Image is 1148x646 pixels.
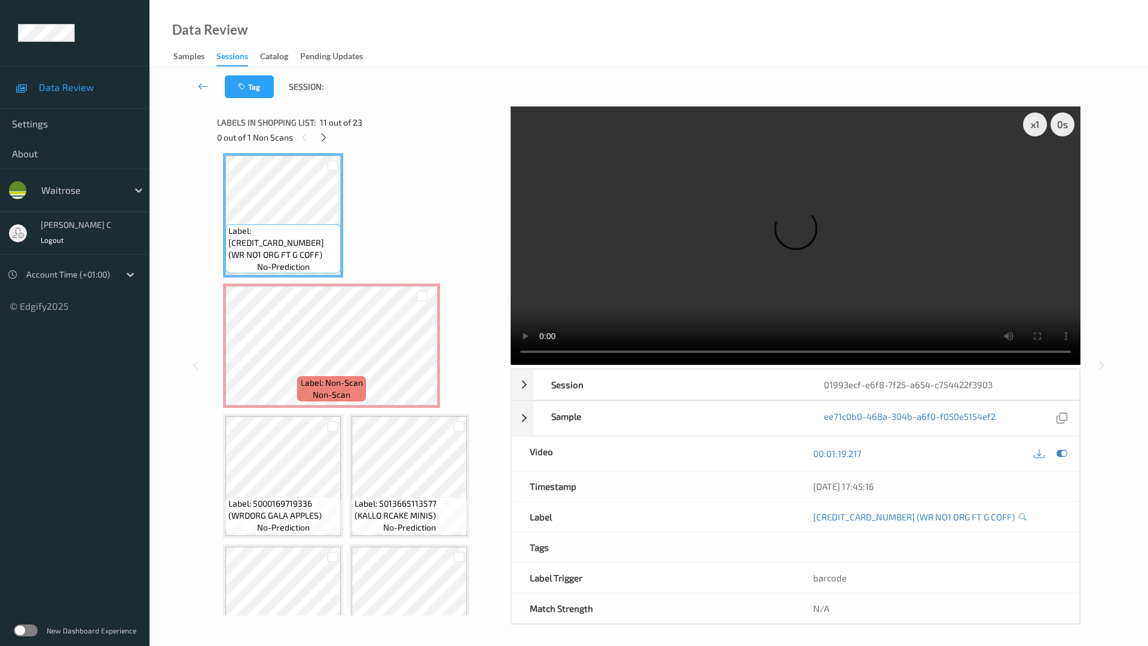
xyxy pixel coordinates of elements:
[533,401,807,435] div: Sample
[289,81,323,93] span: Session:
[313,389,350,401] span: non-scan
[173,48,216,65] a: Samples
[512,532,796,562] div: Tags
[512,593,796,623] div: Match Strength
[216,48,260,66] a: Sessions
[355,498,464,522] span: Label: 5013665113577 (KALLO RCAKE MINIS)
[512,471,796,501] div: Timestamp
[795,593,1079,623] div: N/A
[1023,112,1047,136] div: x 1
[813,511,1015,523] a: [CREDIT_CARD_NUMBER] (WR NO1 ORG FT G COFF)
[228,498,338,522] span: Label: 5000169719336 (WRDORG GALA APPLES)
[511,369,1080,400] div: Session01993ecf-e6f8-7f25-a654-c754422f3903
[512,563,796,593] div: Label Trigger
[172,24,248,36] div: Data Review
[301,377,363,389] span: Label: Non-Scan
[824,410,996,426] a: ee71c0b0-468a-304b-a6f0-f050e5154ef2
[813,480,1061,492] div: [DATE] 17:45:16
[320,117,362,129] span: 11 out of 23
[795,563,1079,593] div: barcode
[260,50,288,65] div: Catalog
[511,401,1080,436] div: Sampleee71c0b0-468a-304b-a6f0-f050e5154ef2
[533,370,807,400] div: Session
[225,75,274,98] button: Tag
[217,117,316,129] span: Labels in shopping list:
[383,522,436,534] span: no-prediction
[813,447,862,459] a: 00:01:19.217
[257,522,310,534] span: no-prediction
[806,370,1079,400] div: 01993ecf-e6f8-7f25-a654-c754422f3903
[173,50,204,65] div: Samples
[1051,112,1074,136] div: 0 s
[217,130,502,145] div: 0 out of 1 Non Scans
[260,48,300,65] a: Catalog
[216,50,248,66] div: Sessions
[512,502,796,532] div: Label
[228,225,338,261] span: Label: [CREDIT_CARD_NUMBER] (WR NO1 ORG FT G COFF)
[300,48,375,65] a: Pending Updates
[300,50,363,65] div: Pending Updates
[512,437,796,471] div: Video
[257,261,310,273] span: no-prediction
